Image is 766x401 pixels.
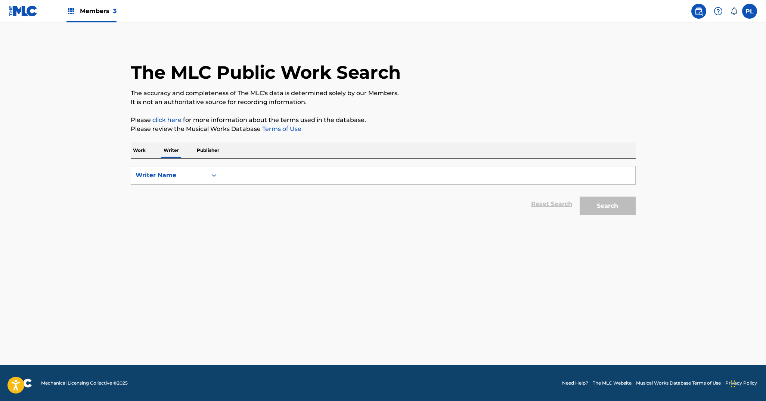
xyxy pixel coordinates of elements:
[66,7,75,16] img: Top Rightsholders
[731,373,735,395] div: Dra
[131,166,636,219] form: Search Form
[195,142,221,158] p: Publisher
[593,380,632,386] a: The MLC Website
[745,273,766,333] iframe: Resource Center
[725,380,757,386] a: Privacy Policy
[41,380,128,386] span: Mechanical Licensing Collective © 2025
[136,171,203,180] div: Writer Name
[80,7,117,15] span: Members
[729,365,766,401] div: Chatt-widget
[131,98,636,107] p: It is not an authoritative source for recording information.
[161,142,181,158] p: Writer
[636,380,721,386] a: Musical Works Database Terms of Use
[714,7,723,16] img: help
[131,89,636,98] p: The accuracy and completeness of The MLC's data is determined solely by our Members.
[730,7,738,15] div: Notifications
[742,4,757,19] div: User Menu
[691,4,706,19] a: Public Search
[131,125,636,134] p: Please review the Musical Works Database
[9,379,32,388] img: logo
[131,142,148,158] p: Work
[694,7,703,16] img: search
[113,7,117,15] span: 3
[729,365,766,401] iframe: Chat Widget
[131,61,401,84] h1: The MLC Public Work Search
[261,125,301,132] a: Terms of Use
[562,380,588,386] a: Need Help?
[9,6,38,16] img: MLC Logo
[131,116,636,125] p: Please for more information about the terms used in the database.
[711,4,726,19] div: Help
[152,116,182,123] a: click here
